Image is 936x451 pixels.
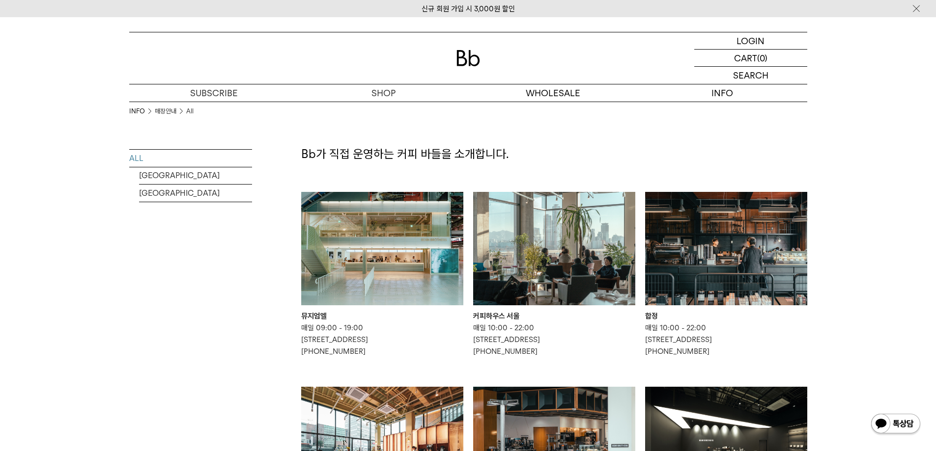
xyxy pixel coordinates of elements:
a: 매장안내 [155,106,176,116]
p: LOGIN [737,32,765,49]
img: 뮤지엄엘 [301,192,463,305]
li: INFO [129,106,155,116]
p: 매일 09:00 - 19:00 [STREET_ADDRESS] [PHONE_NUMBER] [301,322,463,357]
a: 합정 합정 매일 10:00 - 22:00[STREET_ADDRESS][PHONE_NUMBER] [645,192,807,357]
a: SUBSCRIBE [129,84,299,102]
p: SEARCH [733,67,768,84]
p: INFO [638,84,807,102]
img: 카카오톡 채널 1:1 채팅 버튼 [870,413,921,436]
a: ALL [129,150,252,167]
p: 매일 10:00 - 22:00 [STREET_ADDRESS] [PHONE_NUMBER] [473,322,635,357]
a: 뮤지엄엘 뮤지엄엘 매일 09:00 - 19:00[STREET_ADDRESS][PHONE_NUMBER] [301,192,463,357]
div: 뮤지엄엘 [301,310,463,322]
p: CART [734,50,757,66]
div: 커피하우스 서울 [473,310,635,322]
img: 로고 [456,50,480,66]
a: 신규 회원 가입 시 3,000원 할인 [422,4,515,13]
p: WHOLESALE [468,84,638,102]
a: 커피하우스 서울 커피하우스 서울 매일 10:00 - 22:00[STREET_ADDRESS][PHONE_NUMBER] [473,192,635,357]
div: 합정 [645,310,807,322]
a: CART (0) [694,50,807,67]
p: Bb가 직접 운영하는 커피 바들을 소개합니다. [301,146,807,162]
img: 합정 [645,192,807,305]
img: 커피하우스 서울 [473,192,635,305]
a: [GEOGRAPHIC_DATA] [139,167,252,184]
a: [GEOGRAPHIC_DATA] [139,185,252,202]
a: SHOP [299,84,468,102]
p: 매일 10:00 - 22:00 [STREET_ADDRESS] [PHONE_NUMBER] [645,322,807,357]
a: All [186,106,194,116]
a: LOGIN [694,32,807,50]
p: (0) [757,50,767,66]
